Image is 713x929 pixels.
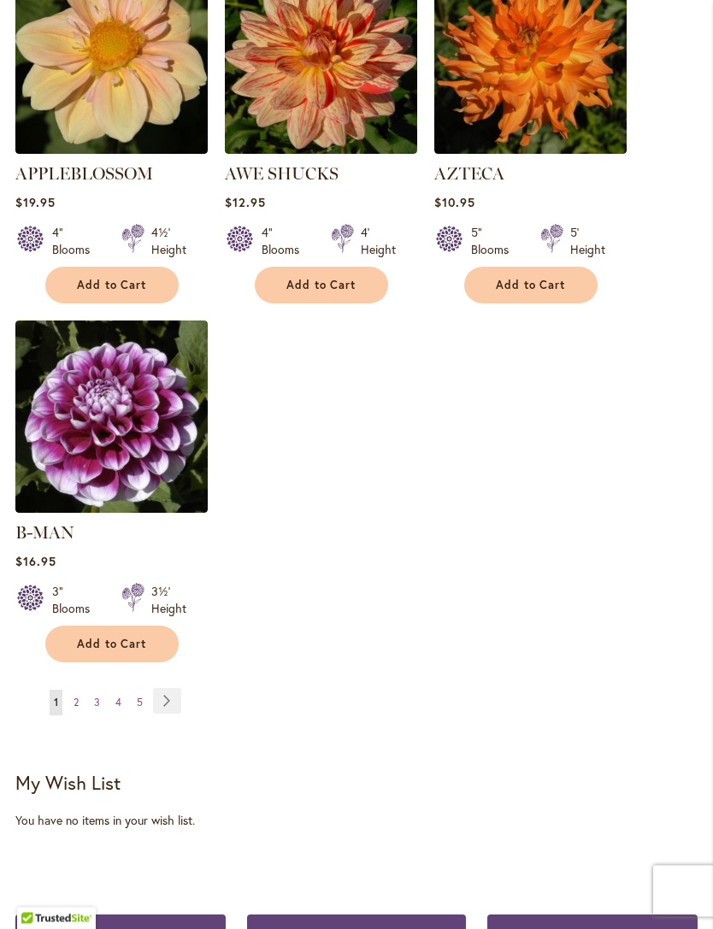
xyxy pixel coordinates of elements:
span: 5 [137,697,143,709]
span: Add to Cart [77,279,147,293]
div: 4' Height [361,225,396,259]
button: Add to Cart [45,268,179,304]
strong: My Wish List [15,771,121,796]
span: 4 [115,697,121,709]
span: Add to Cart [496,279,566,293]
div: 3½' Height [151,584,186,618]
div: 4" Blooms [262,225,310,259]
span: Add to Cart [77,638,147,652]
span: 2 [74,697,79,709]
div: You have no items in your wish list. [15,813,698,830]
button: Add to Cart [255,268,388,304]
iframe: Launch Accessibility Center [13,868,61,916]
button: Add to Cart [45,626,179,663]
a: B-MAN [15,501,208,517]
a: AZTECA [434,164,504,185]
a: 3 [90,691,104,716]
button: Add to Cart [464,268,598,304]
img: B-MAN [15,321,208,514]
a: AZTECA [434,142,627,158]
div: 5" Blooms [471,225,520,259]
a: 4 [111,691,126,716]
div: 5' Height [570,225,605,259]
a: 2 [69,691,83,716]
span: $12.95 [225,195,266,211]
span: Add to Cart [286,279,356,293]
span: $19.95 [15,195,56,211]
div: 3" Blooms [52,584,101,618]
div: 4" Blooms [52,225,101,259]
span: 1 [54,697,58,709]
a: AWE SHUCKS [225,164,339,185]
a: 5 [133,691,147,716]
div: 4½' Height [151,225,186,259]
a: B-MAN [15,523,74,544]
span: $16.95 [15,554,56,570]
a: AWE SHUCKS [225,142,417,158]
a: APPLEBLOSSOM [15,164,153,185]
a: APPLEBLOSSOM [15,142,208,158]
span: 3 [94,697,100,709]
span: $10.95 [434,195,475,211]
